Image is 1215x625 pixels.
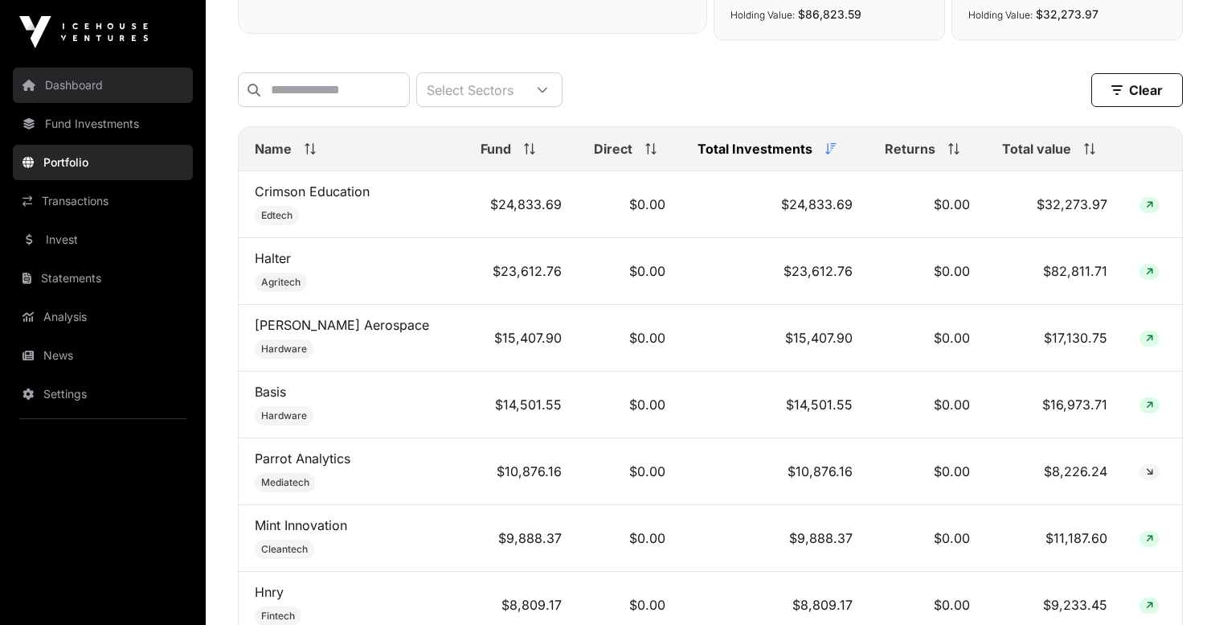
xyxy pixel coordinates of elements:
span: Name [255,139,292,158]
span: Hardware [261,343,307,356]
a: Basis [255,384,286,400]
span: Direct [594,139,632,158]
a: [PERSON_NAME] Aerospace [255,317,429,333]
a: Hnry [255,584,284,600]
td: $8,226.24 [986,438,1123,505]
span: Hardware [261,409,307,422]
span: Mediatech [261,476,309,489]
span: $32,273.97 [1036,7,1098,21]
span: Holding Value: [730,9,795,21]
td: $0.00 [578,305,681,372]
td: $24,833.69 [464,171,578,238]
td: $15,407.90 [464,305,578,372]
a: Invest [13,222,193,257]
td: $23,612.76 [681,238,869,305]
a: Halter [255,250,291,266]
td: $23,612.76 [464,238,578,305]
a: Crimson Education [255,183,370,199]
a: Analysis [13,299,193,335]
a: Transactions [13,183,193,219]
td: $10,876.16 [681,438,869,505]
a: Parrot Analytics [255,450,350,467]
td: $0.00 [578,238,681,305]
td: $24,833.69 [681,171,869,238]
td: $17,130.75 [986,305,1123,372]
td: $0.00 [578,171,681,238]
span: Fund [481,139,511,158]
td: $9,888.37 [681,505,869,572]
div: Select Sectors [417,73,523,106]
td: $9,888.37 [464,505,578,572]
td: $0.00 [869,171,986,238]
span: Total Investments [697,139,812,158]
button: Clear [1091,73,1183,107]
span: Cleantech [261,543,308,556]
a: Portfolio [13,145,193,180]
td: $32,273.97 [986,171,1123,238]
span: Returns [885,139,935,158]
td: $0.00 [578,372,681,438]
a: Settings [13,376,193,412]
td: $0.00 [869,238,986,305]
span: $86,823.59 [798,7,861,21]
iframe: Chat Widget [1135,548,1215,625]
a: Fund Investments [13,106,193,142]
a: Mint Innovation [255,517,347,533]
td: $0.00 [869,305,986,372]
span: Holding Value: [968,9,1033,21]
span: Edtech [261,209,292,222]
td: $10,876.16 [464,438,578,505]
td: $0.00 [869,372,986,438]
td: $82,811.71 [986,238,1123,305]
td: $14,501.55 [681,372,869,438]
span: Total value [1002,139,1071,158]
a: News [13,338,193,373]
span: Agritech [261,276,301,289]
td: $11,187.60 [986,505,1123,572]
a: Dashboard [13,68,193,103]
td: $0.00 [578,438,681,505]
td: $0.00 [578,505,681,572]
td: $16,973.71 [986,372,1123,438]
img: Icehouse Ventures Logo [19,16,148,48]
a: Statements [13,261,193,296]
td: $15,407.90 [681,305,869,372]
span: Fintech [261,610,295,623]
td: $0.00 [869,505,986,572]
td: $0.00 [869,438,986,505]
td: $14,501.55 [464,372,578,438]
